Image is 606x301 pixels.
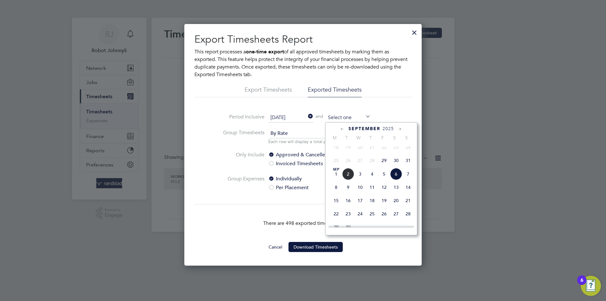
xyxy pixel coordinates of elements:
[268,160,374,167] label: Invoiced Timesheets
[194,48,412,78] p: This report processes a of all approved timesheets by marking them as exported. This feature help...
[354,195,366,207] span: 17
[383,126,394,131] span: 2025
[342,195,354,207] span: 16
[390,181,402,193] span: 13
[308,86,362,97] li: Exported Timesheets
[268,138,363,145] p: Each row will display a total per rate per worker
[329,135,341,141] span: M
[378,141,390,153] span: 22
[366,141,378,153] span: 21
[354,208,366,220] span: 24
[402,154,414,166] span: 31
[401,135,413,141] span: S
[342,141,354,153] span: 19
[342,181,354,193] span: 9
[288,242,343,252] button: Download Timesheets
[341,135,353,141] span: T
[389,135,401,141] span: S
[354,141,366,153] span: 20
[217,129,264,143] label: Group Timesheets
[268,129,330,138] span: By Rate
[268,175,374,183] label: Individually
[245,86,292,97] li: Export Timesheets
[390,208,402,220] span: 27
[342,168,354,180] span: 2
[330,195,342,207] span: 15
[390,141,402,153] span: 23
[378,154,390,166] span: 29
[264,242,287,252] button: Cancel
[581,276,601,296] button: Open Resource Center, 6 new notifications
[366,195,378,207] span: 18
[366,208,378,220] span: 25
[313,113,326,123] span: and
[378,181,390,193] span: 12
[402,168,414,180] span: 7
[390,195,402,207] span: 20
[330,221,342,233] span: 29
[330,168,342,171] span: Sep
[246,49,284,55] b: one-time export
[402,141,414,153] span: 24
[402,181,414,193] span: 14
[217,175,264,191] label: Group Expenses
[378,168,390,180] span: 5
[194,33,412,46] h2: Export Timesheets Report
[348,126,380,131] span: September
[217,113,264,121] label: Period Inclusive
[402,195,414,207] span: 21
[330,141,342,153] span: 18
[330,168,342,180] span: 1
[402,208,414,220] span: 28
[326,113,371,123] input: Select one
[268,184,374,191] label: Per Placement
[342,221,354,233] span: 30
[354,181,366,193] span: 10
[354,168,366,180] span: 3
[378,195,390,207] span: 19
[354,154,366,166] span: 27
[390,154,402,166] span: 30
[377,135,389,141] span: F
[342,208,354,220] span: 23
[330,154,342,166] span: 25
[390,168,402,180] span: 6
[342,154,354,166] span: 26
[268,113,313,123] input: Select one
[217,151,264,167] label: Only Include
[194,220,412,227] p: There are 498 exported timesheets.
[330,208,342,220] span: 22
[366,181,378,193] span: 11
[580,280,583,288] div: 6
[365,135,377,141] span: T
[268,151,374,159] label: Approved & Cancelled Timesheets
[353,135,365,141] span: W
[366,154,378,166] span: 28
[330,181,342,193] span: 8
[366,168,378,180] span: 4
[378,208,390,220] span: 26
